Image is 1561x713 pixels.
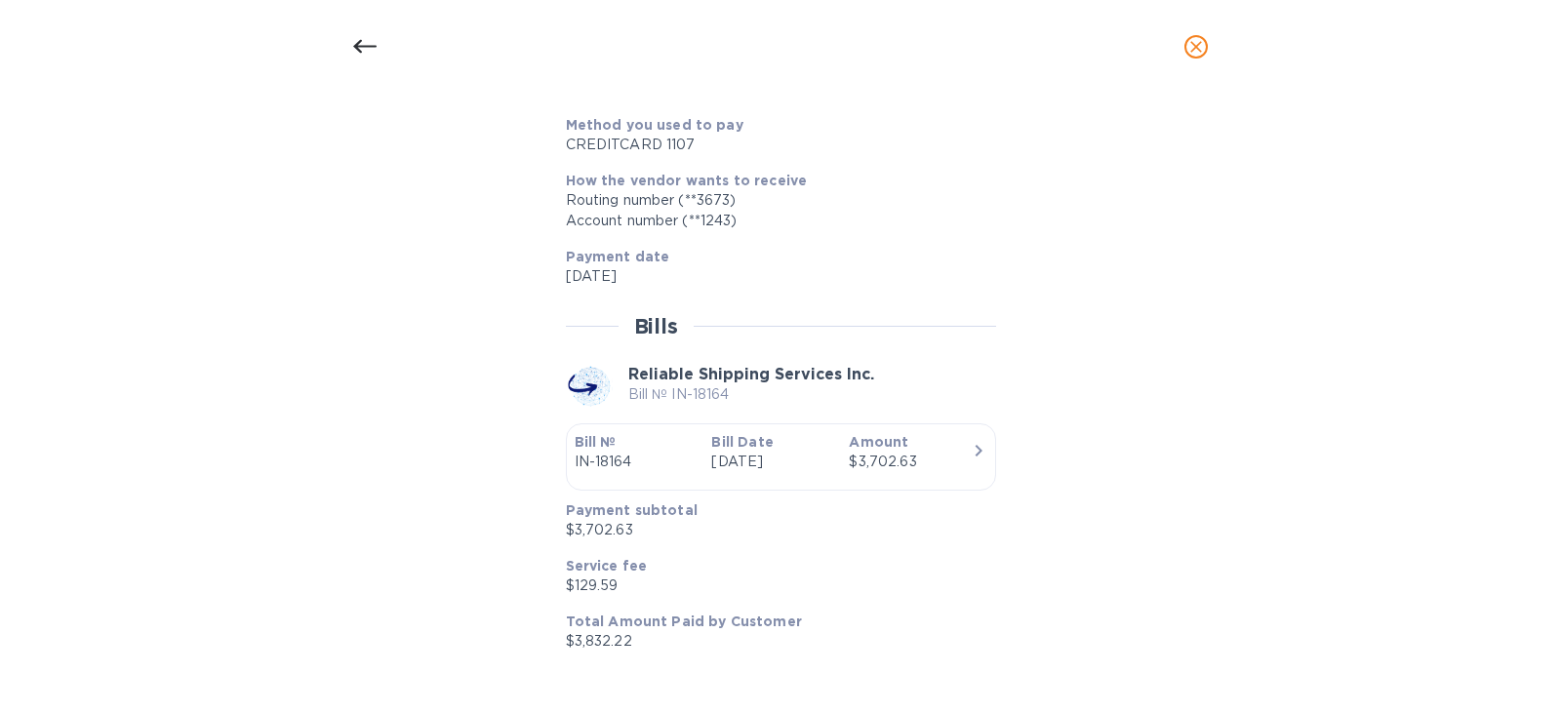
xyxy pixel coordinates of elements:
[575,434,617,450] b: Bill №
[566,558,648,574] b: Service fee
[711,434,773,450] b: Bill Date
[566,211,981,231] div: Account number (**1243)
[1173,23,1220,70] button: close
[849,452,971,472] div: $3,702.63
[566,190,981,211] div: Routing number (**3673)
[566,135,981,155] div: CREDITCARD 1107
[566,575,981,596] p: $129.59
[566,249,670,264] b: Payment date
[628,365,874,383] b: Reliable Shipping Services Inc.
[566,117,743,133] b: Method you used to pay
[566,614,802,629] b: Total Amount Paid by Customer
[566,502,698,518] b: Payment subtotal
[628,384,874,405] p: Bill № IN-18164
[566,631,981,652] p: $3,832.22
[711,452,833,472] p: [DATE]
[575,452,697,472] p: IN-18164
[566,266,981,287] p: [DATE]
[566,423,996,491] button: Bill №IN-18164Bill Date[DATE]Amount$3,702.63
[849,434,908,450] b: Amount
[634,314,678,338] h2: Bills
[566,520,981,540] p: $3,702.63
[566,173,808,188] b: How the vendor wants to receive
